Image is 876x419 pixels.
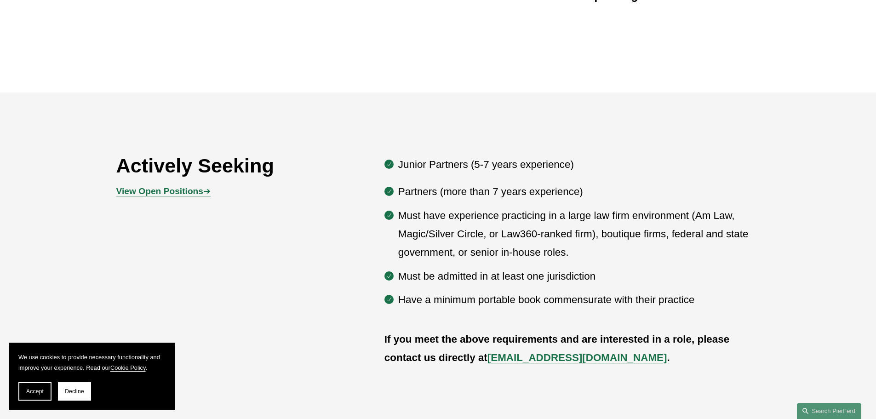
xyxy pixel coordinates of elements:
[398,291,760,309] p: Have a minimum portable book commensurate with their practice
[9,343,175,410] section: Cookie banner
[398,207,760,262] p: Must have experience practicing in a large law firm environment (Am Law, Magic/Silver Circle, or ...
[18,382,52,401] button: Accept
[384,333,733,363] strong: If you meet the above requirements and are interested in a role, please contact us directly at
[487,352,667,363] a: [EMAIL_ADDRESS][DOMAIN_NAME]
[18,352,166,373] p: We use cookies to provide necessary functionality and improve your experience. Read our .
[110,364,146,371] a: Cookie Policy
[398,183,760,201] p: Partners (more than 7 years experience)
[58,382,91,401] button: Decline
[116,186,203,196] strong: View Open Positions
[116,186,211,196] a: View Open Positions➔
[65,388,84,395] span: Decline
[26,388,44,395] span: Accept
[398,155,760,174] p: Junior Partners (5-7 years experience)
[398,267,760,286] p: Must be admitted in at least one jurisdiction
[667,352,670,363] strong: .
[116,186,211,196] span: ➔
[116,154,331,178] h2: Actively Seeking
[797,403,861,419] a: Search this site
